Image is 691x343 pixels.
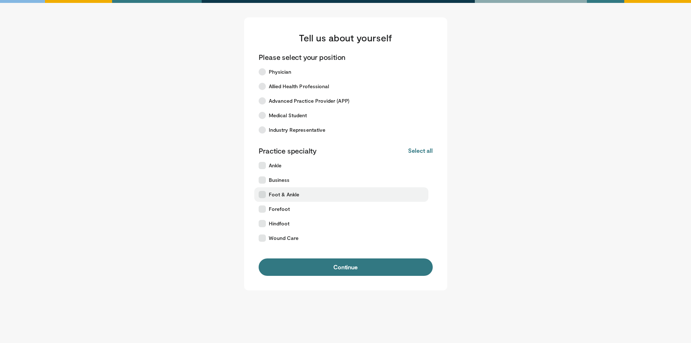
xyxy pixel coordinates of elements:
span: Forefoot [269,205,290,213]
h3: Tell us about yourself [259,32,433,44]
span: Advanced Practice Provider (APP) [269,97,349,105]
button: Select all [408,147,432,155]
span: Business [269,176,290,184]
span: Wound Care [269,234,299,242]
span: Industry Representative [269,126,326,134]
span: Ankle [269,162,281,169]
span: Hindfoot [269,220,290,227]
span: Allied Health Professional [269,83,329,90]
button: Continue [259,258,433,276]
span: Medical Student [269,112,307,119]
p: Practice specialty [259,146,317,155]
p: Please select your position [259,52,346,62]
span: Foot & Ankle [269,191,300,198]
span: Physician [269,68,292,75]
